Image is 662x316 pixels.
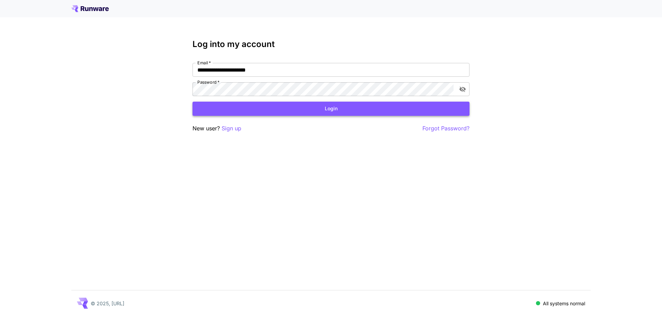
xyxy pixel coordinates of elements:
p: All systems normal [543,300,585,307]
button: toggle password visibility [456,83,469,95]
p: © 2025, [URL] [91,300,124,307]
label: Email [197,60,211,66]
label: Password [197,79,220,85]
p: New user? [193,124,241,133]
button: Sign up [222,124,241,133]
button: Forgot Password? [422,124,469,133]
button: Login [193,102,469,116]
h3: Log into my account [193,39,469,49]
